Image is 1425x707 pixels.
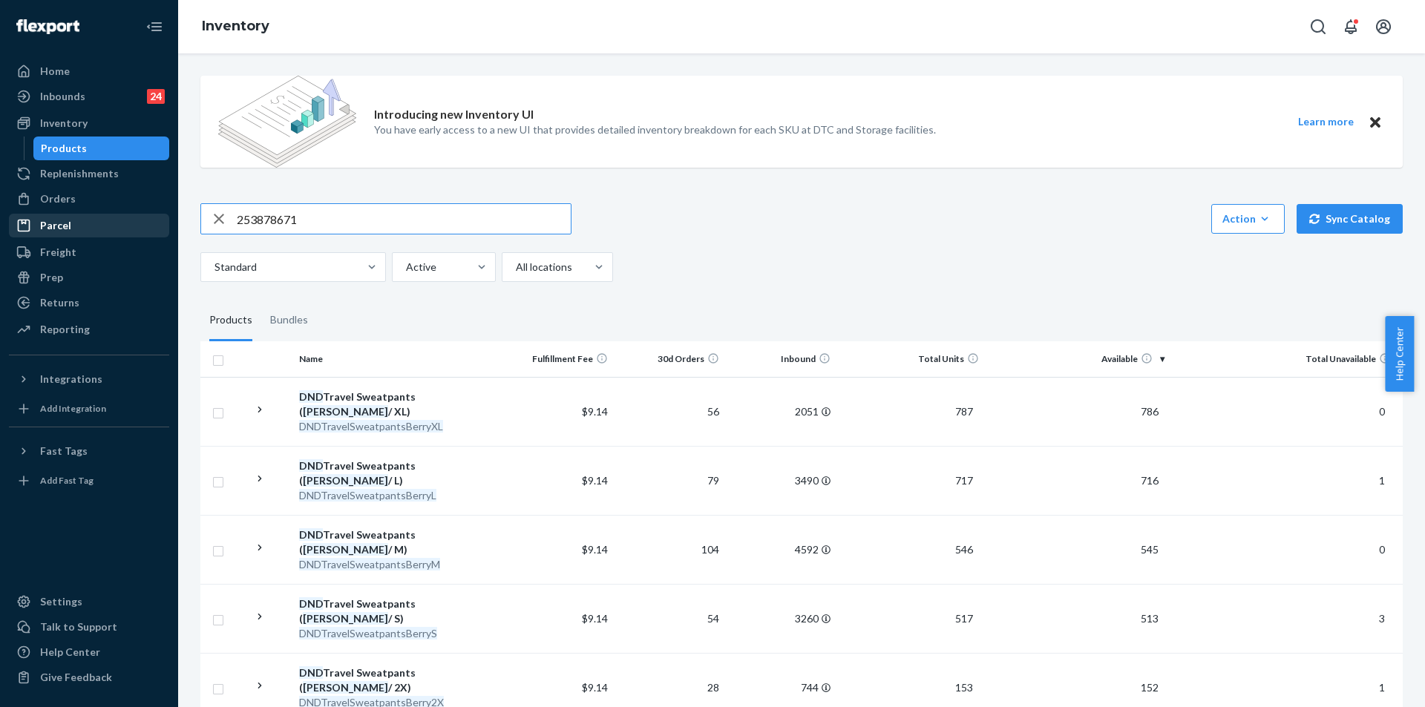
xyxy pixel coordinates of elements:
button: Help Center [1385,316,1414,392]
div: Action [1222,211,1274,226]
a: Inbounds24 [9,85,169,108]
button: Open Search Box [1303,12,1333,42]
span: 0 [1373,405,1391,418]
div: Prep [40,270,63,285]
div: Add Fast Tag [40,474,94,487]
div: Travel Sweatpants ( / XL) [299,389,496,419]
a: Home [9,59,169,83]
input: Active [404,260,406,274]
span: 1 [1373,474,1391,487]
div: Travel Sweatpants ( / 2X) [299,665,496,695]
a: Returns [9,291,169,315]
div: Inventory [40,116,88,131]
span: $9.14 [582,405,608,418]
span: 517 [949,612,979,625]
a: Parcel [9,214,169,237]
div: 24 [147,89,165,104]
input: Standard [213,260,214,274]
div: Fast Tags [40,444,88,458]
ol: breadcrumbs [190,5,281,48]
td: 104 [614,515,725,584]
div: Travel Sweatpants ( / L) [299,458,496,488]
em: DND [299,528,323,541]
button: Close [1366,113,1385,131]
span: 787 [949,405,979,418]
input: All locations [514,260,516,274]
span: 152 [1135,681,1164,694]
td: 56 [614,377,725,446]
div: Inbounds [40,89,85,104]
th: Available [985,341,1170,377]
a: Freight [9,240,169,264]
div: Returns [40,295,79,310]
div: Parcel [40,218,71,233]
p: You have early access to a new UI that provides detailed inventory breakdown for each SKU at DTC ... [374,122,936,137]
span: 545 [1135,543,1164,556]
th: 30d Orders [614,341,725,377]
span: 513 [1135,612,1164,625]
th: Inbound [725,341,836,377]
em: DNDTravelSweatpantsBerryM [299,558,440,570]
th: Total Units [836,341,985,377]
a: Orders [9,187,169,211]
div: Travel Sweatpants ( / M) [299,527,496,557]
a: Prep [9,266,169,289]
div: Home [40,64,70,79]
div: Reporting [40,322,90,337]
em: DND [299,597,323,610]
td: 2051 [725,377,836,446]
em: [PERSON_NAME] [303,612,388,625]
div: Settings [40,594,82,609]
a: Help Center [9,640,169,664]
td: 54 [614,584,725,653]
span: $9.14 [582,474,608,487]
button: Fast Tags [9,439,169,463]
div: Give Feedback [40,670,112,685]
div: Help Center [40,645,100,660]
p: Introducing new Inventory UI [374,106,534,123]
a: Inventory [202,18,269,34]
em: [PERSON_NAME] [303,681,388,694]
th: Name [293,341,502,377]
a: Replenishments [9,162,169,185]
input: Search inventory by name or sku [237,204,571,234]
span: 546 [949,543,979,556]
div: Travel Sweatpants ( / S) [299,596,496,626]
span: $9.14 [582,681,608,694]
a: Reporting [9,318,169,341]
button: Open notifications [1336,12,1366,42]
span: 1 [1373,681,1391,694]
em: DND [299,390,323,403]
em: DNDTravelSweatpantsBerryXL [299,420,443,433]
div: Products [41,141,87,156]
div: Bundles [270,300,308,341]
em: DND [299,459,323,472]
em: DND [299,666,323,679]
img: new-reports-banner-icon.82668bd98b6a51aee86340f2a7b77ae3.png [218,76,356,168]
div: Talk to Support [40,619,117,634]
span: 717 [949,474,979,487]
button: Give Feedback [9,665,169,689]
button: Learn more [1288,113,1363,131]
a: Settings [9,590,169,614]
img: Flexport logo [16,19,79,34]
em: DNDTravelSweatpantsBerryL [299,489,436,502]
th: Fulfillment Fee [502,341,614,377]
td: 3260 [725,584,836,653]
em: [PERSON_NAME] [303,474,388,487]
div: Products [209,300,252,341]
span: 786 [1135,405,1164,418]
div: Integrations [40,372,102,387]
div: Replenishments [40,166,119,181]
span: $9.14 [582,543,608,556]
span: 153 [949,681,979,694]
div: Orders [40,191,76,206]
button: Close Navigation [140,12,169,42]
button: Action [1211,204,1285,234]
em: DNDTravelSweatpantsBerryS [299,627,437,639]
a: Add Fast Tag [9,469,169,493]
div: Add Integration [40,402,106,415]
a: Add Integration [9,397,169,421]
em: [PERSON_NAME] [303,405,388,418]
